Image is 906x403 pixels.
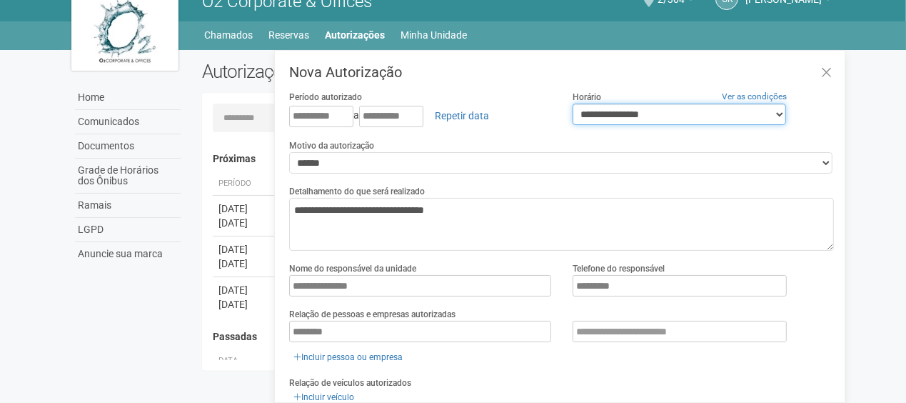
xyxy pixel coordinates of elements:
[289,139,374,152] label: Motivo da autorização
[218,297,271,312] div: [DATE]
[218,242,271,257] div: [DATE]
[75,194,181,218] a: Ramais
[289,349,407,365] a: Incluir pessoa ou empresa
[75,242,181,266] a: Anuncie sua marca
[573,262,665,275] label: Telefone do responsável
[213,154,825,164] h4: Próximas
[218,257,271,271] div: [DATE]
[401,25,468,45] a: Minha Unidade
[213,349,277,373] th: Data
[218,216,271,230] div: [DATE]
[202,61,508,82] h2: Autorizações
[722,91,787,101] a: Ver as condições
[426,104,498,128] a: Repetir data
[75,110,181,134] a: Comunicados
[213,172,277,196] th: Período
[289,262,416,275] label: Nome do responsável da unidade
[213,332,825,342] h4: Passadas
[75,159,181,194] a: Grade de Horários dos Ônibus
[289,65,834,79] h3: Nova Autorização
[75,134,181,159] a: Documentos
[218,201,271,216] div: [DATE]
[75,218,181,242] a: LGPD
[289,377,411,389] label: Relação de veículos autorizados
[289,91,362,104] label: Período autorizado
[218,283,271,297] div: [DATE]
[326,25,386,45] a: Autorizações
[573,91,601,104] label: Horário
[289,308,455,321] label: Relação de pessoas e empresas autorizadas
[269,25,310,45] a: Reservas
[205,25,253,45] a: Chamados
[289,104,551,128] div: a
[289,185,425,198] label: Detalhamento do que será realizado
[75,86,181,110] a: Home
